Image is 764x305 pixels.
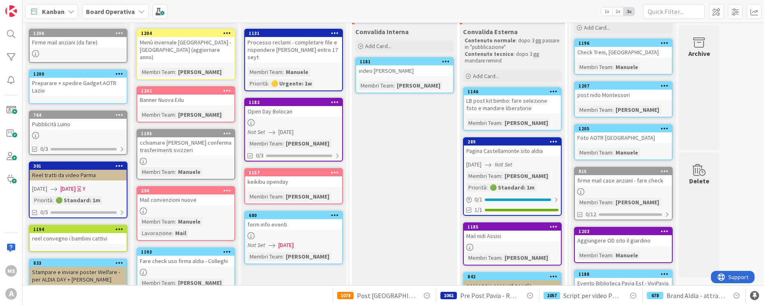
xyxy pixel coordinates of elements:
span: [DATE] [60,185,76,193]
div: Manuele [284,67,310,76]
span: 1/1 [475,206,482,214]
span: [DATE] [278,128,294,136]
div: Priorità [32,196,52,205]
p: : dopo 3 gg passare in "pubblicazione" [465,37,560,51]
div: 764 [33,112,127,118]
div: 1131 [249,30,342,36]
div: Manuele [614,148,640,157]
div: 833Stampare e inviare poster Welfare - per ALDIA DAY + [PERSON_NAME] [30,259,127,285]
div: 842 [464,273,561,280]
span: : [501,253,502,262]
div: Priorità [466,183,486,192]
div: 1188 [579,271,672,277]
div: 833 [30,259,127,267]
div: 1185 [464,223,561,231]
div: 1195 [137,130,234,137]
div: [PERSON_NAME] [395,81,442,90]
div: 1057 [544,292,560,299]
div: 1157 [245,169,342,176]
div: Reel tratti da video Parma [30,170,127,180]
span: : [501,171,502,180]
div: Open Day Bolocan [245,106,342,117]
div: Membri Team [140,110,175,119]
div: 680 [245,212,342,219]
div: 680 [249,213,342,218]
div: 842 [468,274,561,280]
div: 678 [647,292,663,299]
div: 1194reel convegno i bambini cattivi [30,226,127,244]
span: [DATE] [32,185,47,193]
div: 1203Aggiungere OD sito il giardino [575,228,672,246]
div: 1188Evento Biblioteca Pavia Est - ViviPavia [575,270,672,289]
div: 289 [468,139,561,145]
div: 301 [30,162,127,170]
div: 1196Check Treni, [GEOGRAPHIC_DATA] [575,39,672,58]
div: 1206 [33,30,127,36]
span: : [612,148,614,157]
span: [DATE] [278,241,294,250]
div: 1188 [575,270,672,278]
div: Membri Team [577,251,612,260]
div: 764Pubblicità Luino [30,111,127,129]
span: : [282,139,284,148]
div: Membri Team [140,167,175,176]
div: Manuele [614,62,640,72]
div: video [PERSON_NAME] [356,65,453,76]
div: 1205 [579,126,672,132]
div: 1202 [137,87,234,95]
span: Convalida Interna [355,28,409,36]
span: : [394,81,395,90]
div: 1196 [579,40,672,46]
div: 1146 [464,88,561,95]
div: Foto AOTR [GEOGRAPHIC_DATA] [575,132,672,143]
div: passaggio account google [464,280,561,291]
div: 815firme mail case anziani - fare check [575,168,672,186]
span: : [612,251,614,260]
div: 1202 [141,88,234,94]
div: Membri Team [577,198,612,207]
div: firme mail case anziani - fare check [575,175,672,186]
div: 1196 [575,39,672,47]
div: Pagina Castellamonte sito aldia [464,146,561,156]
span: : [282,252,284,261]
div: 0/1 [464,194,561,205]
div: 1193 [141,249,234,255]
span: Add Card... [365,42,391,50]
div: 1200 [30,70,127,78]
div: Membri Team [140,278,175,287]
div: Stampare e inviare poster Welfare - per ALDIA DAY + [PERSON_NAME] [30,267,127,285]
div: [PERSON_NAME] [284,192,331,201]
div: 764 [30,111,127,119]
div: Y [83,185,86,193]
div: 1193Fare check uso firma aldia - Colleghi [137,248,234,266]
div: Membri Team [577,62,612,72]
div: Fare check uso firma aldia - Colleghi [137,256,234,266]
div: Banner Nuova Edu [137,95,234,105]
div: Preparare + spedire Gadget AOTR Lazio [30,78,127,96]
span: : [612,62,614,72]
div: [PERSON_NAME] [502,171,550,180]
div: 1181video [PERSON_NAME] [356,58,453,76]
b: Board Operativa [86,7,135,16]
span: 0/5 [40,208,48,217]
div: 1185 [468,224,561,230]
div: reel convegno i bambini cattivi [30,233,127,244]
span: : [268,79,269,88]
div: Membri Team [359,81,394,90]
div: Membri Team [140,217,175,226]
div: 1181 [356,58,453,65]
span: : [175,278,176,287]
div: Evento Biblioteca Pavia Est - ViviPavia [575,278,672,289]
div: 1204Menù invernale [GEOGRAPHIC_DATA] - [GEOGRAPHIC_DATA] (aggiornare anno) [137,30,234,62]
div: Membri Team [577,105,612,114]
div: Pubblicità Luino [30,119,127,129]
span: Post [GEOGRAPHIC_DATA] - [DATE] [357,291,415,300]
span: 3x [623,7,634,16]
div: 1195cchiamare [PERSON_NAME] conferma trasferimenti svizzeri [137,130,234,155]
div: [PERSON_NAME] [284,252,331,261]
div: 1205 [575,125,672,132]
span: Brand Aldia - attrattività [667,291,725,300]
div: Aggiungere OD sito il giardino [575,235,672,246]
div: 1157 [249,170,342,176]
div: Mail [173,229,188,238]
